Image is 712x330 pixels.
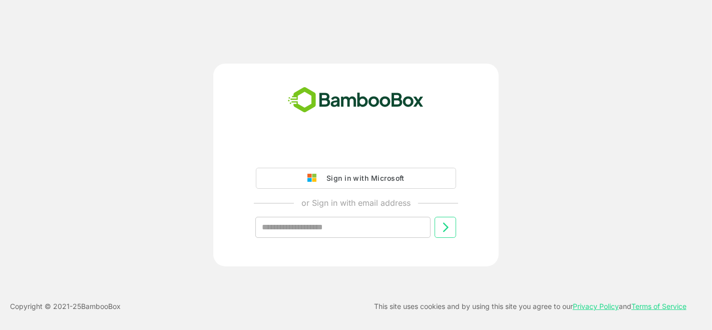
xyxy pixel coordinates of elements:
div: Sign in with Microsoft [321,172,405,185]
img: bamboobox [282,84,429,117]
img: google [307,174,321,183]
a: Terms of Service [631,302,686,310]
p: This site uses cookies and by using this site you agree to our and [374,300,686,312]
a: Privacy Policy [573,302,619,310]
button: Sign in with Microsoft [256,168,456,189]
p: or Sign in with email address [301,197,411,209]
p: Copyright © 2021- 25 BambooBox [10,300,121,312]
iframe: Sign in with Google Button [251,140,461,162]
